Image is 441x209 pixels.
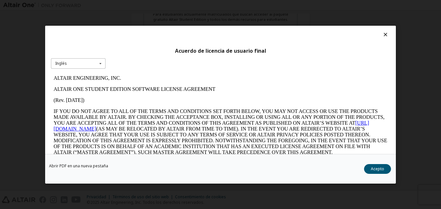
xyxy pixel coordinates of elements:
[3,14,336,20] p: ALTAIR ONE STUDENT EDITION SOFTWARE LICENSE AGREEMENT
[3,25,336,31] p: (Rev. [DATE])
[3,88,336,111] p: This Altair One Student Edition Software License Agreement (“Agreement”) is between Altair Engine...
[364,164,391,174] button: Acepto
[49,164,108,168] a: Abrir PDF en una nueva pestaña
[51,48,390,54] div: Acuerdo de licencia de usuario final
[3,36,336,83] p: IF YOU DO NOT AGREE TO ALL OF THE TERMS AND CONDITIONS SET FORTH BELOW, YOU MAY NOT ACCESS OR USE...
[3,3,336,8] p: ALTAIR ENGINEERING, INC.
[3,48,318,59] a: [URL][DOMAIN_NAME]
[55,62,67,65] div: Inglés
